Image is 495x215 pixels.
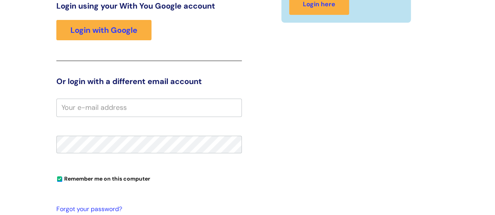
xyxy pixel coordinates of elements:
a: Forgot your password? [56,204,238,215]
div: You can uncheck this option if you're logging in from a shared device [56,172,242,185]
a: Login with Google [56,20,151,40]
label: Remember me on this computer [56,174,150,182]
h3: Login using your With You Google account [56,1,242,11]
input: Remember me on this computer [57,177,62,182]
h3: Or login with a different email account [56,77,242,86]
input: Your e-mail address [56,99,242,116]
